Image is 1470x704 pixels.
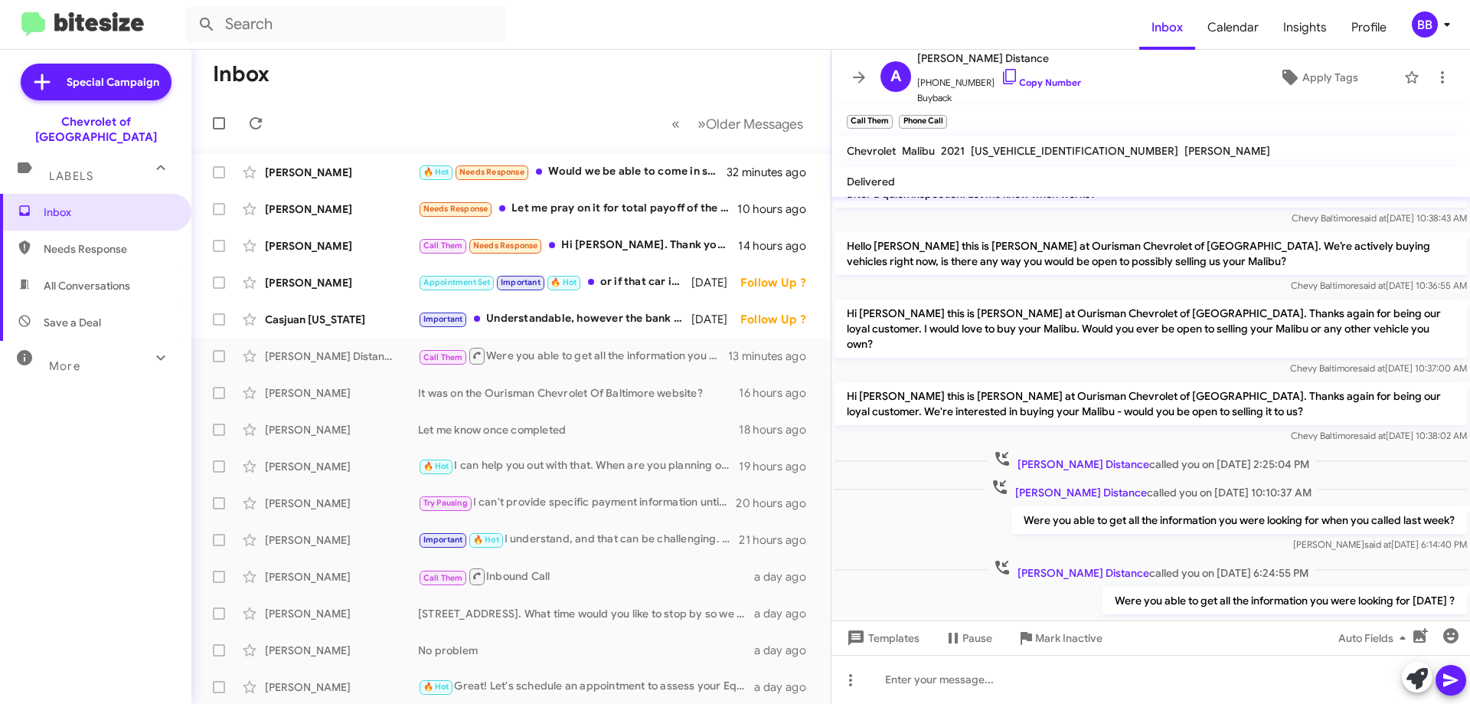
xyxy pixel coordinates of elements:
[754,606,818,621] div: a day ago
[1240,64,1396,91] button: Apply Tags
[902,144,935,158] span: Malibu
[736,496,818,511] div: 20 hours ago
[754,679,818,695] div: a day ago
[662,108,689,139] button: Previous
[1184,144,1270,158] span: [PERSON_NAME]
[418,200,737,218] div: Let me pray on it for total payoff of the balance. 54,436 mi.
[691,312,740,327] div: [DATE]
[423,498,468,508] span: Try Pausing
[727,165,818,180] div: 32 minutes ago
[847,175,895,188] span: Delivered
[844,624,920,652] span: Templates
[1359,430,1386,441] span: said at
[917,67,1081,90] span: [PHONE_NUMBER]
[835,300,1467,358] p: Hi [PERSON_NAME] this is [PERSON_NAME] at Ourisman Chevrolet of [GEOGRAPHIC_DATA]. Thanks again f...
[835,232,1467,275] p: Hello [PERSON_NAME] this is [PERSON_NAME] at Ourisman Chevrolet of [GEOGRAPHIC_DATA]. We’re activ...
[688,108,812,139] button: Next
[739,385,818,401] div: 16 hours ago
[213,62,269,87] h1: Inbox
[501,277,541,287] span: Important
[423,204,488,214] span: Needs Response
[1035,624,1102,652] span: Mark Inactive
[265,165,418,180] div: [PERSON_NAME]
[265,606,418,621] div: [PERSON_NAME]
[265,422,418,437] div: [PERSON_NAME]
[423,352,463,362] span: Call Them
[423,461,449,471] span: 🔥 Hot
[423,241,463,250] span: Call Them
[1302,64,1358,91] span: Apply Tags
[1290,362,1467,374] span: Chevy Baltimore [DATE] 10:37:00 AM
[738,238,818,254] div: 14 hours ago
[1339,5,1399,50] a: Profile
[1292,212,1467,224] span: Chevy Baltimore [DATE] 10:38:43 AM
[418,273,691,291] div: or if that car is very expensive, my friend
[418,310,691,328] div: Understandable, however the bank determines what the down payment would be. Would you happen to h...
[740,312,818,327] div: Follow Up ?
[185,6,507,43] input: Search
[987,450,1315,472] span: called you on [DATE] 2:25:04 PM
[265,238,418,254] div: [PERSON_NAME]
[1293,619,1467,630] span: [PERSON_NAME] [DATE] 9:49:18 AM
[418,678,754,696] div: Great! Let's schedule an appointment to assess your Equinox and discuss the details. What day wor...
[671,114,680,133] span: «
[739,532,818,548] div: 21 hours ago
[917,90,1081,106] span: Buyback
[423,314,463,324] span: Important
[1358,362,1385,374] span: said at
[44,278,130,293] span: All Conversations
[67,74,159,90] span: Special Campaign
[44,315,101,330] span: Save a Deal
[1412,11,1438,38] div: BB
[49,359,80,373] span: More
[899,115,946,129] small: Phone Call
[1271,5,1339,50] span: Insights
[265,532,418,548] div: [PERSON_NAME]
[418,531,739,548] div: I understand, and that can be challenging. Let’s discuss your current vehicle and explore potenti...
[265,385,418,401] div: [PERSON_NAME]
[423,535,463,545] span: Important
[1364,539,1391,550] span: said at
[941,144,965,158] span: 2021
[265,349,418,364] div: [PERSON_NAME] Distance
[265,643,418,658] div: [PERSON_NAME]
[473,535,499,545] span: 🔥 Hot
[418,494,736,512] div: I can't provide specific payment information until we send it over to the banks, but I suggest vi...
[423,682,449,692] span: 🔥 Hot
[423,277,491,287] span: Appointment Set
[265,496,418,511] div: [PERSON_NAME]
[1139,5,1195,50] span: Inbox
[1015,486,1147,499] span: [PERSON_NAME] Distance
[1359,280,1386,291] span: said at
[890,64,901,89] span: A
[418,643,754,658] div: No problem
[265,312,418,327] div: Casjuan [US_STATE]
[265,679,418,695] div: [PERSON_NAME]
[754,569,818,584] div: a day ago
[835,382,1467,425] p: Hi [PERSON_NAME] this is [PERSON_NAME] at Ourisman Chevrolet of [GEOGRAPHIC_DATA]. Thanks again f...
[740,275,818,290] div: Follow Up ?
[44,241,174,257] span: Needs Response
[1011,506,1467,534] p: Were you able to get all the information you were looking for when you called last week?
[1291,280,1467,291] span: Chevy Baltimore [DATE] 10:36:55 AM
[1360,212,1387,224] span: said at
[265,201,418,217] div: [PERSON_NAME]
[1018,566,1149,580] span: [PERSON_NAME] Distance
[697,114,706,133] span: »
[418,163,727,181] div: Would we be able to come in sometime [DATE]?
[728,349,818,364] div: 13 minutes ago
[418,422,739,437] div: Let me know once completed
[418,346,728,365] div: Were you able to get all the information you were looking for [DATE] ?
[1364,619,1391,630] span: said at
[1195,5,1271,50] a: Calendar
[847,115,893,129] small: Call Them
[691,275,740,290] div: [DATE]
[1001,77,1081,88] a: Copy Number
[754,643,818,658] div: a day ago
[418,457,739,475] div: I can help you out with that. When are you planning on coming down to possibly finalize your deal...
[739,459,818,474] div: 19 hours ago
[473,241,538,250] span: Needs Response
[1004,624,1115,652] button: Mark Inactive
[21,64,171,100] a: Special Campaign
